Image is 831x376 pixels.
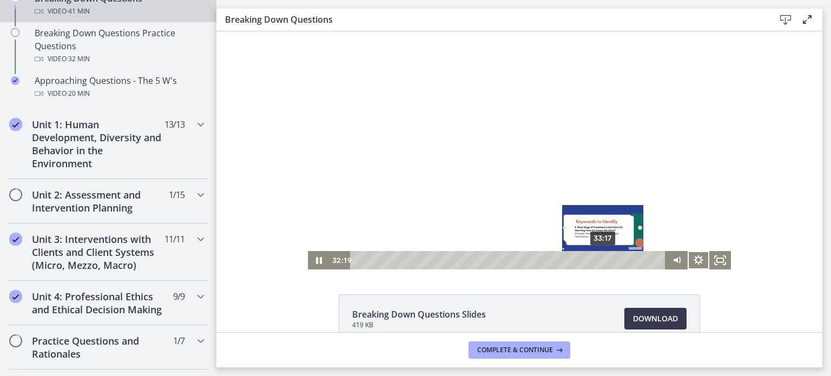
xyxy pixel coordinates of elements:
div: Video [35,52,203,65]
span: 11 / 11 [164,233,184,246]
h2: Unit 3: Interventions with Clients and Client Systems (Micro, Mezzo, Macro) [32,233,164,272]
div: Video [35,87,203,100]
h2: Unit 4: Professional Ethics and Ethical Decision Making [32,290,164,316]
div: Breaking Down Questions Practice Questions [35,27,203,65]
span: · 20 min [67,87,90,100]
span: 13 / 13 [164,118,184,131]
span: Complete & continue [477,346,553,354]
button: Mute [450,220,471,238]
i: Completed [9,290,22,303]
span: 419 KB [352,321,486,329]
iframe: Video Lesson [216,31,822,269]
button: Complete & continue [469,341,570,359]
span: · 41 min [67,5,90,18]
i: Completed [9,118,22,131]
span: Breaking Down Questions Slides [352,308,486,321]
span: · 32 min [67,52,90,65]
h2: Practice Questions and Rationales [32,334,164,360]
div: Video [35,5,203,18]
span: 9 / 9 [173,290,184,303]
h2: Unit 1: Human Development, Diversity and Behavior in the Environment [32,118,164,170]
span: 1 / 7 [173,334,184,347]
div: Approaching Questions - The 5 W's [35,74,203,100]
i: Completed [11,76,19,85]
button: Fullscreen [493,220,515,238]
h2: Unit 2: Assessment and Intervention Planning [32,188,164,214]
i: Completed [9,233,22,246]
h3: Breaking Down Questions [225,13,757,26]
span: 1 / 15 [169,188,184,201]
span: Download [633,312,678,325]
button: Show settings menu [471,220,493,238]
a: Download [624,308,687,329]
